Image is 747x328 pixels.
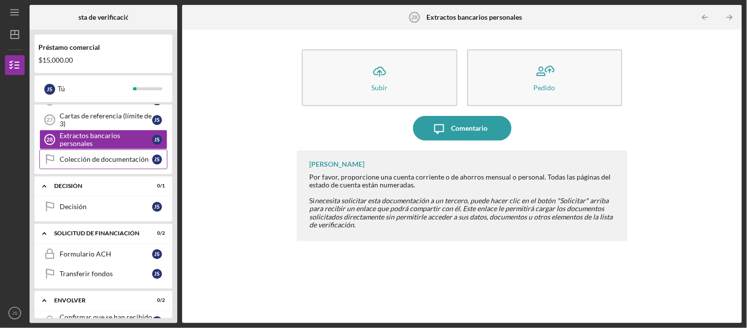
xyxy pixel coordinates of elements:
[39,244,167,264] a: Formulario ACHJS
[162,182,165,188] font: 1
[157,318,160,324] font: S
[39,110,167,130] a: 27Cartas de referencia (límite de 3)JS
[155,318,157,324] font: J
[534,83,555,92] font: Pedido
[38,43,100,51] font: Préstamo comercial
[371,83,388,92] font: Subir
[157,251,160,257] font: S
[155,203,157,210] font: J
[60,111,152,128] font: Cartas de referencia (límite de 3)
[427,13,522,21] font: Extractos bancarios personales
[157,136,160,143] font: S
[54,296,86,304] font: Envolver
[309,196,315,205] font: Si
[47,137,53,143] tspan: 28
[39,264,167,284] a: Transferir fondosJS
[39,130,167,149] a: 28Extractos bancarios personalesJS
[54,229,139,237] font: Solicitud de financiación
[411,14,417,20] tspan: 28
[155,116,157,123] font: J
[157,230,160,236] font: 0
[5,303,25,323] button: JS
[162,297,165,303] font: 2
[60,131,120,147] font: Extractos bancarios personales
[467,49,622,106] button: Pedido
[155,251,157,257] font: J
[309,196,613,228] font: necesita solicitar esta documentación a un tercero, puede hacer clic en el botón "Solicitar" arri...
[38,56,73,64] font: $15,000.00
[58,84,65,93] font: Tú
[155,136,157,143] font: J
[73,13,134,21] font: Lista de verificación
[302,49,457,106] button: Subir
[452,124,488,132] font: Comentario
[160,182,162,188] font: /
[155,270,157,277] font: J
[157,297,160,303] font: 0
[162,230,165,236] font: 2
[47,86,50,92] font: J
[309,160,364,168] font: [PERSON_NAME]
[60,269,113,278] font: Transferir fondos
[160,230,162,236] font: /
[157,270,160,277] font: S
[413,116,512,141] button: Comentario
[39,197,167,217] a: DecisiónJS
[155,156,157,162] font: J
[12,311,17,316] text: JS
[60,155,149,163] font: Colección de documentación
[54,182,82,189] font: Decisión
[157,203,160,210] font: S
[157,182,160,188] font: 0
[39,149,167,169] a: Colección de documentaciónJS
[47,117,53,123] tspan: 27
[50,86,53,92] font: S
[157,156,160,162] font: S
[309,173,611,189] font: Por favor, proporcione una cuenta corriente o de ahorros mensual o personal. Todas las páginas de...
[160,297,162,303] font: /
[60,250,111,258] font: Formulario ACH
[157,116,160,123] font: S
[60,202,87,211] font: Decisión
